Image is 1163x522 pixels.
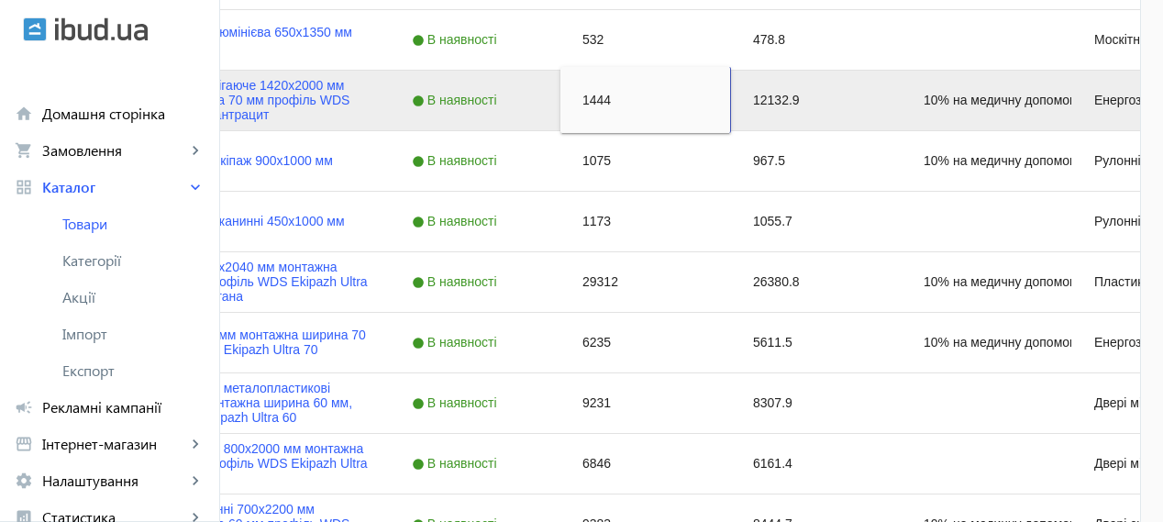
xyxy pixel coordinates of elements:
div: 6235 [560,313,731,372]
mat-icon: keyboard_arrow_right [186,435,205,453]
div: 478.8 [731,10,902,70]
a: Вхідні двері 1230x2040 мм монтажна ширина 60 мм профіль WDS Ekipazh Ultra 60 колір дуб монтана [116,260,368,304]
span: Домашня сторінка [42,105,205,123]
span: В наявності [412,395,502,410]
div: 1173 [560,192,731,251]
span: В наявності [412,274,502,289]
mat-icon: keyboard_arrow_right [186,178,205,196]
div: 29312 [560,252,731,312]
div: 10% на медичну допомогу пораненим [902,252,1072,312]
span: Налаштування [42,472,186,490]
span: В наявності [412,32,502,47]
span: В наявності [412,153,502,168]
mat-icon: home [15,105,33,123]
img: ibud.svg [23,17,47,41]
mat-icon: grid_view [15,178,33,196]
span: В наявності [412,93,502,107]
div: 1075 [560,131,731,191]
span: Каталог [42,178,186,196]
a: Двері міжкімнатні 800х2000 мм монтажна ширина 60 мм профіль WDS Ekipazh Ultra 60 [116,441,368,485]
span: Категорії [62,251,205,270]
div: 10% на медичну допомогу пораненим [902,313,1072,372]
span: Інтернет-магазин [42,435,186,453]
span: Рекламні кампанії [42,398,205,416]
a: Ролети на вікна тканинні 450x1000 мм [116,214,345,228]
span: В наявності [412,335,502,350]
input: Input Editor [568,82,723,118]
span: Товари [62,215,205,233]
a: Двері міжкімнатні металопластикові 800х2000 мм, монтажна ширина 60 мм, профіль WDS Ekipazh Ultra 60 [116,381,368,425]
mat-icon: campaign [15,398,33,416]
div: 26380.8 [731,252,902,312]
span: Замовлення [42,141,186,160]
div: 9231 [560,373,731,433]
span: В наявності [412,214,502,228]
div: 1055.7 [731,192,902,251]
mat-icon: settings [15,472,33,490]
a: Рулонна штора Екіпаж 900х1000 мм [116,153,333,168]
a: Вікно 1100х1250 мм монтажна ширина 70 мм профіль WDS Ekipazh Ultra 70 [116,328,368,357]
div: 5611.5 [731,313,902,372]
div: 532 [560,10,731,70]
div: 8307.9 [731,373,902,433]
mat-icon: keyboard_arrow_right [186,141,205,160]
span: В наявності [412,456,502,471]
span: Акції [62,288,205,306]
div: 967.5 [731,131,902,191]
a: Москітна сітка алюмінієва 650x1350 мм коричнева [116,25,368,54]
div: 12132.9 [731,71,902,130]
span: Імпорт [62,325,205,343]
div: 10% на медичну допомогу пораненим [902,131,1072,191]
a: Вікно енергозберігаюче 1420x2000 мм монтажна ширина 70 мм профіль WDS Ekipazh Ultra 70 антрацит [116,78,368,122]
img: ibud_text.svg [55,17,148,41]
div: 10% на медичну допомогу пораненим [902,71,1072,130]
mat-icon: shopping_cart [15,141,33,160]
div: 6161.4 [731,434,902,494]
mat-icon: keyboard_arrow_right [186,472,205,490]
mat-icon: storefront [15,435,33,453]
span: Експорт [62,361,205,380]
div: 6846 [560,434,731,494]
